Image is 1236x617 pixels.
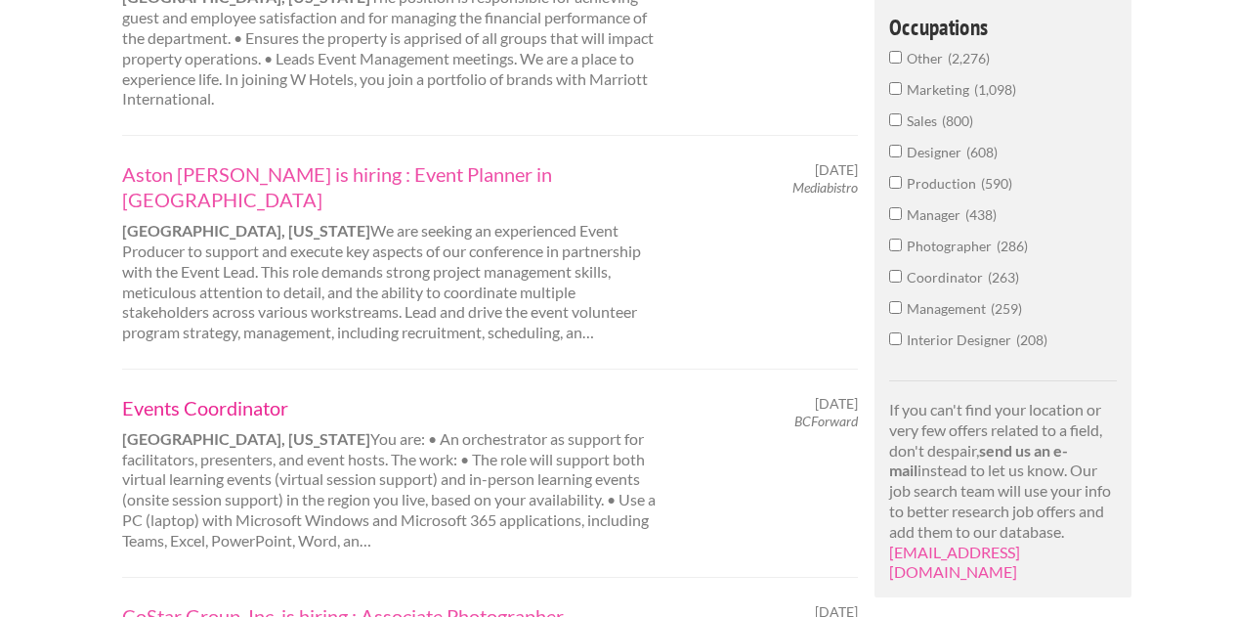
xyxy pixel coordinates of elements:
span: Photographer [907,238,997,254]
a: Events Coordinator [122,395,665,420]
span: Interior Designer [907,331,1016,348]
strong: [GEOGRAPHIC_DATA], [US_STATE] [122,429,370,448]
span: 263 [988,269,1019,286]
span: [DATE] [815,161,858,179]
input: Other2,276 [889,51,902,64]
span: Other [907,50,948,66]
input: Interior Designer208 [889,332,902,345]
span: 208 [1016,331,1047,348]
span: Coordinator [907,269,988,286]
input: Photographer286 [889,239,902,251]
span: 1,098 [974,81,1016,98]
input: Coordinator263 [889,270,902,283]
h4: Occupations [889,16,1117,38]
div: You are: • An orchestrator as support for facilitators, presenters, and event hosts. The work: • ... [106,395,683,551]
strong: [GEOGRAPHIC_DATA], [US_STATE] [122,221,370,240]
span: 590 [981,175,1012,192]
input: Production590 [889,176,902,189]
span: Manager [907,206,965,223]
span: Management [907,300,991,317]
input: Marketing1,098 [889,82,902,95]
input: Designer608 [889,145,902,157]
span: Production [907,175,981,192]
span: 608 [966,144,998,160]
span: 286 [997,238,1028,254]
span: 438 [965,206,997,223]
strong: send us an e-mail [889,441,1068,480]
span: 259 [991,300,1022,317]
span: [DATE] [815,395,858,413]
a: [EMAIL_ADDRESS][DOMAIN_NAME] [889,543,1020,582]
input: Sales800 [889,113,902,126]
a: Aston [PERSON_NAME] is hiring : Event Planner in [GEOGRAPHIC_DATA] [122,161,665,212]
span: 800 [942,112,973,129]
span: Sales [907,112,942,129]
input: Manager438 [889,207,902,220]
p: If you can't find your location or very few offers related to a field, don't despair, instead to ... [889,400,1117,583]
span: Designer [907,144,966,160]
em: Mediabistro [792,179,858,196]
em: BCForward [794,413,858,429]
input: Management259 [889,301,902,314]
div: We are seeking an experienced Event Producer to support and execute key aspects of our conference... [106,161,683,343]
span: 2,276 [948,50,990,66]
span: Marketing [907,81,974,98]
